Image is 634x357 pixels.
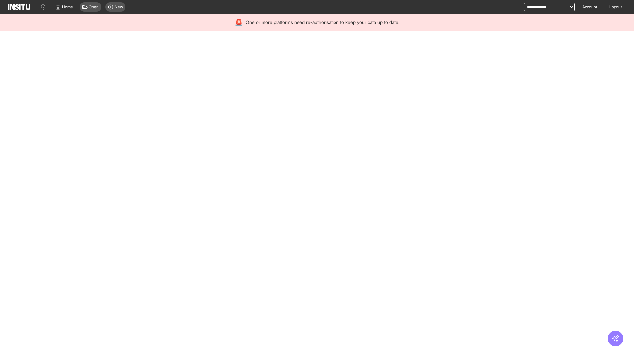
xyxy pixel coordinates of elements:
[235,18,243,27] div: 🚨
[62,4,73,10] span: Home
[89,4,99,10] span: Open
[246,19,399,26] span: One or more platforms need re-authorisation to keep your data up to date.
[8,4,30,10] img: Logo
[115,4,123,10] span: New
